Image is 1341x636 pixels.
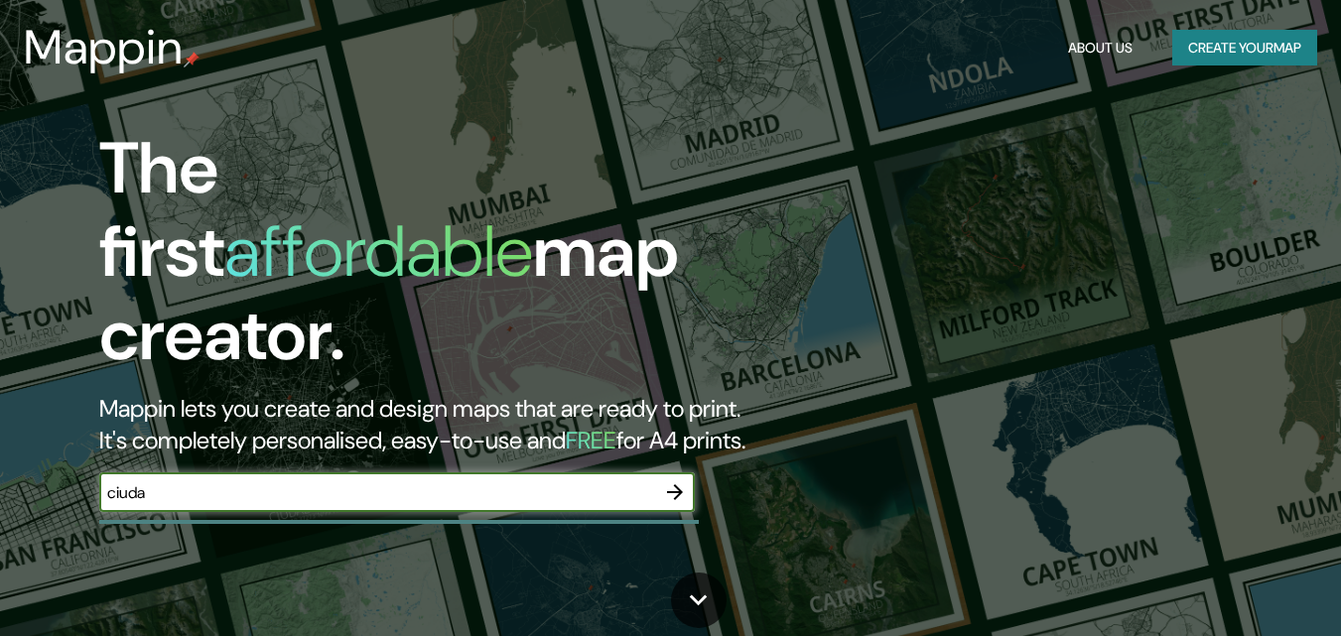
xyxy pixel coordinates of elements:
[99,393,770,456] h2: Mappin lets you create and design maps that are ready to print. It's completely personalised, eas...
[566,425,616,455] h5: FREE
[224,205,533,298] h1: affordable
[1060,30,1140,66] button: About Us
[99,127,770,393] h1: The first map creator.
[1172,30,1317,66] button: Create yourmap
[184,52,200,67] img: mappin-pin
[24,20,184,75] h3: Mappin
[99,481,655,504] input: Choose your favourite place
